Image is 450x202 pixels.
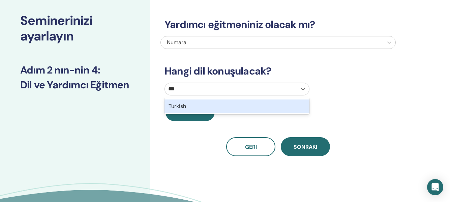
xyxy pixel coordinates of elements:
[160,65,396,77] h3: Hangi dil konuşulacak?
[294,143,317,150] span: Sonraki
[164,99,309,113] div: Turkish
[226,137,275,156] button: Geri
[427,179,443,195] div: Open Intercom Messenger
[20,64,130,76] h3: Adım 2 nın-nin 4 :
[245,143,257,150] span: Geri
[20,79,130,91] h3: Dil ve Yardımcı Eğitmen
[20,13,130,44] h2: Seminerinizi ayarlayın
[281,137,330,156] button: Sonraki
[167,39,186,46] span: Numara
[160,19,396,31] h3: Yardımcı eğitmeniniz olacak mı?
